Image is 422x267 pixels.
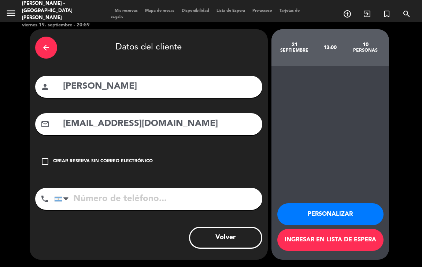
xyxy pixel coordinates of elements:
[5,8,16,21] button: menu
[41,120,49,129] i: mail_outline
[141,9,178,13] span: Mapa de mesas
[22,22,100,29] div: viernes 19. septiembre - 20:59
[348,42,383,48] div: 10
[348,48,383,53] div: personas
[53,158,153,165] div: Crear reserva sin correo electrónico
[42,43,51,52] i: arrow_back
[62,116,257,131] input: Email del cliente
[55,188,71,209] div: Argentina: +54
[343,10,352,18] i: add_circle_outline
[277,42,312,48] div: 21
[363,10,371,18] i: exit_to_app
[62,79,257,94] input: Nombre del cliente
[277,229,384,251] button: Ingresar en lista de espera
[41,157,49,166] i: check_box_outline_blank
[35,35,262,60] div: Datos del cliente
[382,10,391,18] i: turned_in_not
[41,82,49,91] i: person
[111,9,141,13] span: Mis reservas
[40,194,49,203] i: phone
[189,227,262,249] button: Volver
[54,188,262,210] input: Número de teléfono...
[402,10,411,18] i: search
[213,9,249,13] span: Lista de Espera
[178,9,213,13] span: Disponibilidad
[5,8,16,19] i: menu
[312,35,348,60] div: 13:00
[249,9,276,13] span: Pre-acceso
[277,48,312,53] div: septiembre
[277,203,384,225] button: Personalizar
